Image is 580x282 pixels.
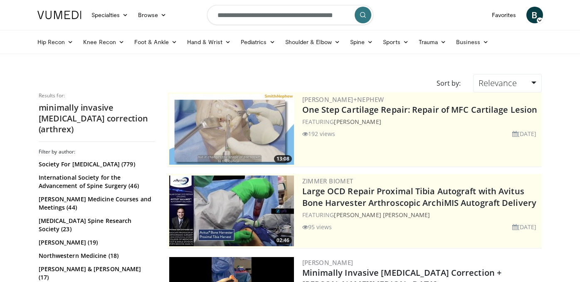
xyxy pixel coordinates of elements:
[39,265,153,282] a: [PERSON_NAME] & [PERSON_NAME] (17)
[526,7,543,23] a: B
[78,34,129,50] a: Knee Recon
[512,129,537,138] li: [DATE]
[39,160,153,168] a: Society For [MEDICAL_DATA] (779)
[169,94,294,165] a: 13:08
[169,94,294,165] img: 304fd00c-f6f9-4ade-ab23-6f82ed6288c9.300x170_q85_crop-smart_upscale.jpg
[86,7,133,23] a: Specialties
[129,34,182,50] a: Foot & Ankle
[39,217,153,233] a: [MEDICAL_DATA] Spine Research Society (23)
[39,102,155,135] h2: minimally invasive [MEDICAL_DATA] correction (arthrex)
[182,34,236,50] a: Hand & Wrist
[302,104,538,115] a: One Step Cartilage Repair: Repair of MFC Cartilage Lesion
[39,173,153,190] a: International Society for the Advancement of Spine Surgery (46)
[451,34,494,50] a: Business
[39,195,153,212] a: [PERSON_NAME] Medicine Courses and Meetings (44)
[302,177,353,185] a: Zimmer Biomet
[302,210,540,219] div: FEATURING
[487,7,521,23] a: Favorites
[133,7,171,23] a: Browse
[39,238,153,247] a: [PERSON_NAME] (19)
[302,129,336,138] li: 192 views
[430,74,467,92] div: Sort by:
[39,92,155,99] p: Results for:
[236,34,280,50] a: Pediatrics
[302,223,332,231] li: 95 views
[378,34,414,50] a: Sports
[302,186,537,208] a: Large OCD Repair Proximal Tibia Autograft with Avitus Bone Harvester Arthroscopic ArchiMIS Autogr...
[512,223,537,231] li: [DATE]
[479,77,517,89] span: Relevance
[302,95,384,104] a: [PERSON_NAME]+Nephew
[345,34,378,50] a: Spine
[302,258,353,267] a: [PERSON_NAME]
[473,74,541,92] a: Relevance
[274,155,292,163] span: 13:08
[169,176,294,246] a: 02:46
[37,11,81,19] img: VuMedi Logo
[207,5,373,25] input: Search topics, interventions
[274,237,292,244] span: 02:46
[334,211,430,219] a: [PERSON_NAME] [PERSON_NAME]
[39,148,155,155] h3: Filter by author:
[39,252,153,260] a: Northwestern Medicine (18)
[169,176,294,246] img: a4fc9e3b-29e5-479a-a4d0-450a2184c01c.300x170_q85_crop-smart_upscale.jpg
[32,34,79,50] a: Hip Recon
[414,34,452,50] a: Trauma
[280,34,345,50] a: Shoulder & Elbow
[302,117,540,126] div: FEATURING
[334,118,381,126] a: [PERSON_NAME]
